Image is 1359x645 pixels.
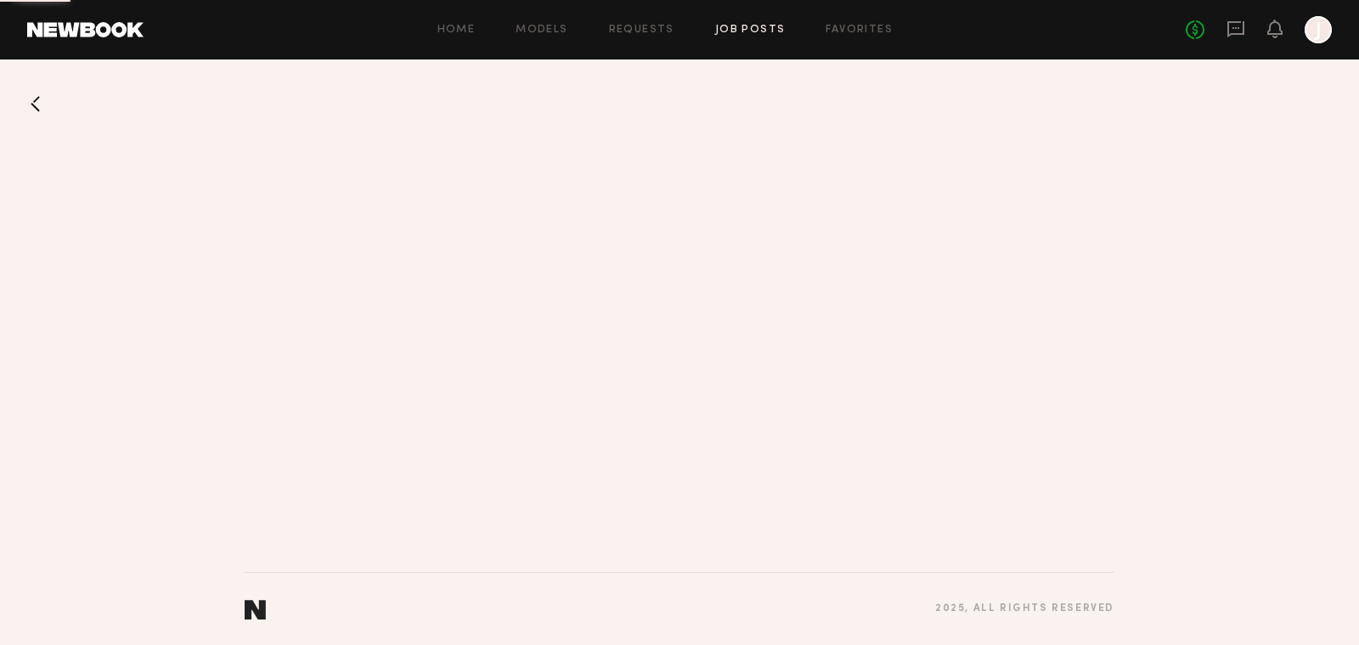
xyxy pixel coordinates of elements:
a: Models [516,25,567,36]
a: Favorites [826,25,893,36]
div: 2025 , all rights reserved [935,603,1114,614]
a: Requests [609,25,674,36]
a: Home [437,25,476,36]
a: J [1305,16,1332,43]
a: Job Posts [715,25,786,36]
